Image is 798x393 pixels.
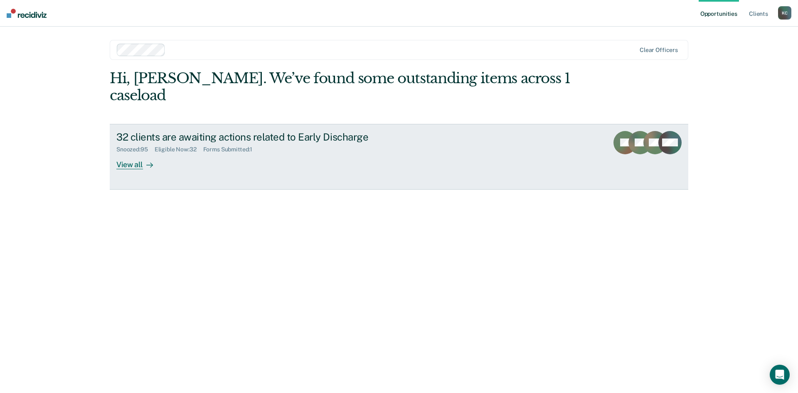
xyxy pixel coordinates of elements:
[155,146,203,153] div: Eligible Now : 32
[778,6,791,20] button: KC
[116,153,163,169] div: View all
[110,70,573,104] div: Hi, [PERSON_NAME]. We’ve found some outstanding items across 1 caseload
[640,47,678,54] div: Clear officers
[116,146,155,153] div: Snoozed : 95
[203,146,259,153] div: Forms Submitted : 1
[116,131,408,143] div: 32 clients are awaiting actions related to Early Discharge
[770,365,790,385] div: Open Intercom Messenger
[110,124,688,190] a: 32 clients are awaiting actions related to Early DischargeSnoozed:95Eligible Now:32Forms Submitte...
[7,9,47,18] img: Recidiviz
[778,6,791,20] div: K C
